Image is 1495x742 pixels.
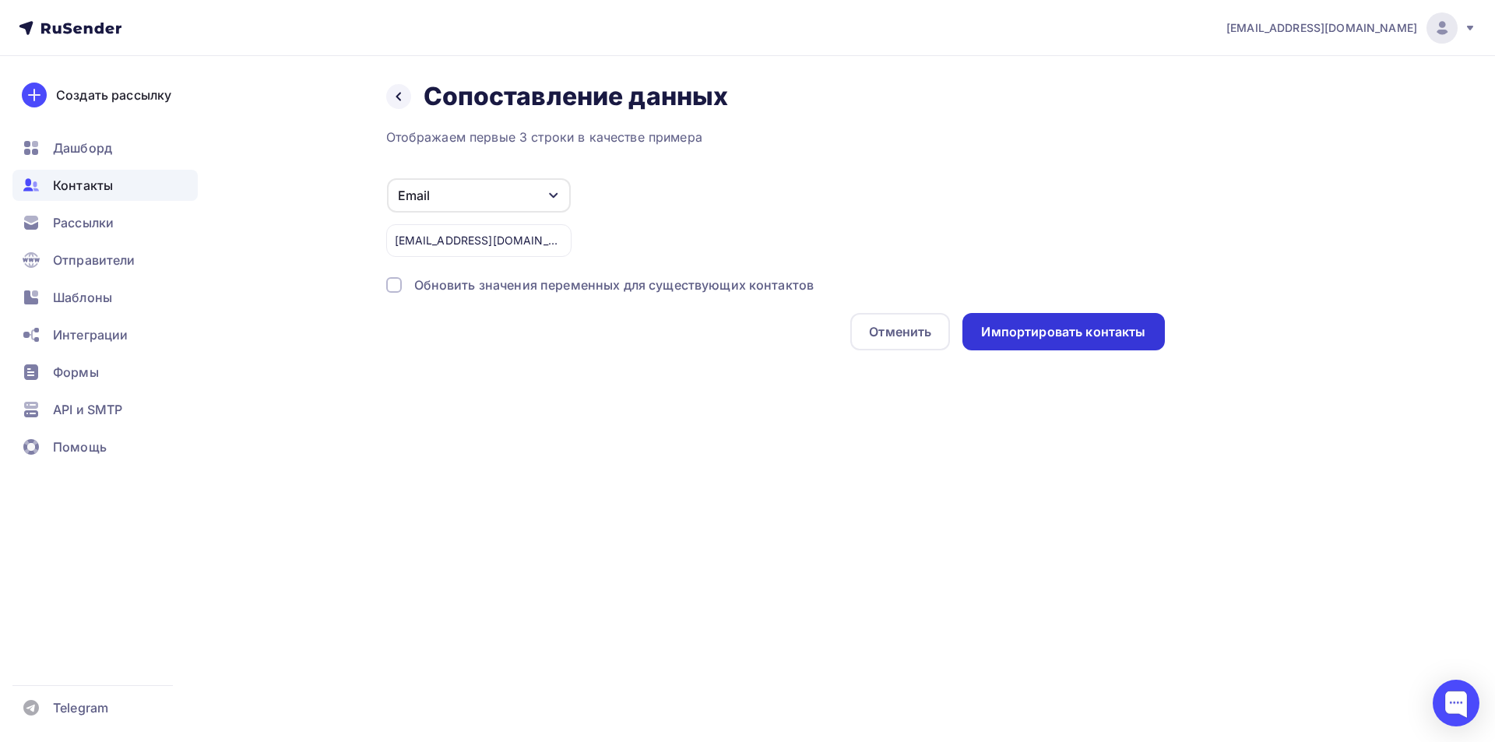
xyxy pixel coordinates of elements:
span: Отправители [53,251,135,269]
h2: Сопоставление данных [424,81,729,112]
span: [EMAIL_ADDRESS][DOMAIN_NAME] [1226,20,1417,36]
div: Отменить [869,322,931,341]
span: Помощь [53,438,107,456]
span: Дашборд [53,139,112,157]
a: Отправители [12,244,198,276]
span: API и SMTP [53,400,122,419]
span: Шаблоны [53,288,112,307]
div: Обновить значения переменных для существующих контактов [414,276,814,294]
a: Контакты [12,170,198,201]
div: Импортировать контакты [981,323,1145,341]
a: Формы [12,357,198,388]
div: Отображаем первые 3 строки в качестве примера [386,128,1165,146]
span: Контакты [53,176,113,195]
span: Интеграции [53,325,128,344]
span: Формы [53,363,99,382]
a: Дашборд [12,132,198,164]
span: Рассылки [53,213,114,232]
button: Email [386,178,572,213]
a: [EMAIL_ADDRESS][DOMAIN_NAME] [1226,12,1476,44]
a: Шаблоны [12,282,198,313]
div: Создать рассылку [56,86,171,104]
span: Telegram [53,698,108,717]
div: [EMAIL_ADDRESS][DOMAIN_NAME] [386,224,572,257]
div: Email [398,186,430,205]
a: Рассылки [12,207,198,238]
